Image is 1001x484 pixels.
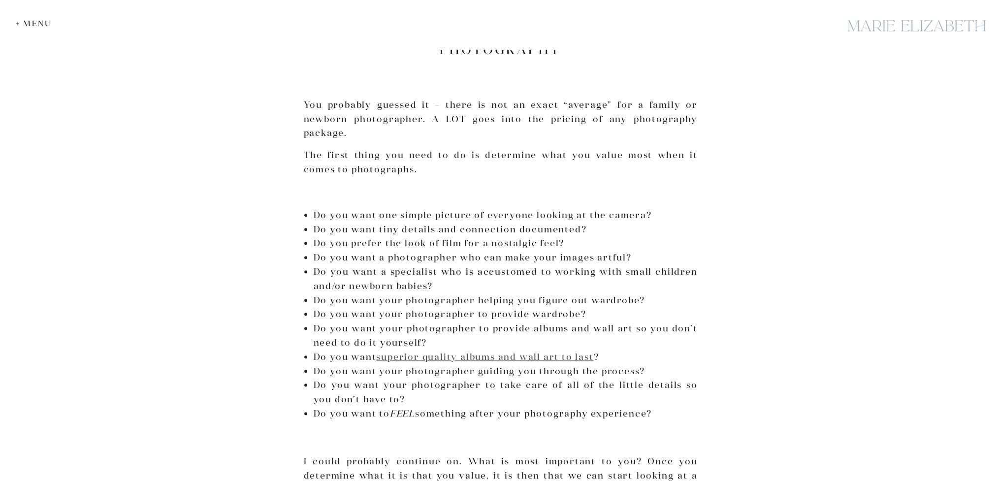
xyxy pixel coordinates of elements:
[314,307,698,322] li: Do you want your photographer to provide wardrobe?
[376,351,593,362] a: superior quality albums and wall art to last
[314,293,698,308] li: Do you want your photographer helping you figure out wardrobe?
[314,208,698,223] li: Do you want one simple picture of everyone looking at the camera?
[390,408,415,419] em: FEEL
[314,407,698,421] li: Do you want to something after your photography experience?
[314,378,698,407] li: Do you want your photographer to take care of all of the little details so you don’t have to?
[314,236,698,251] li: Do you prefer the look of film for a nostalgic feel?
[314,322,698,350] li: Do you want your photographer to provide albums and wall art so you don’t need to do it yourself?
[304,98,698,140] p: You probably guessed it – there is not an exact “average” for a family or newborn photographer. A...
[314,251,698,265] li: Do you want a photographer who can make your images artful?
[314,350,698,364] li: Do you want ?
[304,26,698,57] h2: Average Pricing for Newborn and Family Photography
[314,223,698,237] li: Do you want tiny details and connection documented?
[314,364,698,379] li: Do you want your photographer guiding you through the process?
[314,265,698,293] li: Do you want a specialist who is accustomed to working with small children and/or newborn babies?
[16,19,57,28] div: + Menu
[304,148,698,177] p: The first thing you need to do is determine what you value most when it comes to photographs.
